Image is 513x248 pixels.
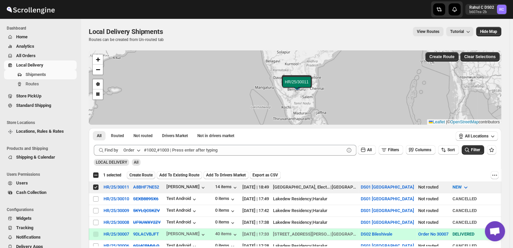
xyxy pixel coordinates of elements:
[292,81,303,88] img: Marker
[446,27,473,36] button: Tutorial
[144,145,344,156] input: #1002,#1003 | Press enter after typing
[4,178,77,188] button: Users
[490,171,499,179] button: More actions
[133,184,159,190] button: A8BHF7NE52
[16,235,41,240] span: Notifications
[159,172,199,178] span: Add To Existing Route
[447,148,455,152] span: Sort
[465,4,507,15] button: User menu
[89,37,165,42] p: Routes can be created from Un-routed tab
[450,120,479,124] a: OpenStreetMap
[452,231,498,238] div: DELIVERED
[4,42,77,51] button: Analytics
[250,171,281,179] button: Export as CSV
[93,89,103,99] a: Draw a rectangle
[456,131,498,141] button: All Locations
[26,72,46,77] span: Shipments
[129,131,157,140] button: Unrouted
[16,63,43,68] span: Local Delivery
[242,196,269,202] div: [DATE] | 17:49
[26,81,39,86] span: Routes
[119,145,146,156] button: Order
[16,180,28,185] span: Users
[96,160,127,165] span: LOCAL DELIVERY
[104,184,129,190] button: HR/25/30011
[215,219,236,226] div: 0 items
[104,208,129,213] button: HR/25/30009
[166,208,198,214] button: Test Android
[480,29,497,34] span: Hide Map
[166,231,206,238] button: [PERSON_NAME]
[133,196,158,201] button: SEXB889SX6
[418,196,448,202] div: Not routed
[133,133,153,138] span: Not routed
[273,219,311,226] div: Lakedew Residency
[215,208,236,214] div: 0 items
[157,171,202,179] button: Add To Existing Route
[206,172,246,178] span: Add To Drivers Market
[133,220,161,225] button: UF9UWXY2ZY
[361,196,414,201] button: DS01 [GEOGRAPHIC_DATA]
[471,148,480,152] span: Filter
[134,160,139,165] span: All
[4,127,77,136] button: Locations, Rules & Rates
[16,216,32,221] span: Widgets
[16,93,41,98] span: Store PickUp
[367,148,372,152] span: All
[104,232,129,237] button: HR/25/30007
[313,196,327,202] div: Haralur
[332,184,357,191] div: [GEOGRAPHIC_DATA]
[16,103,51,108] span: Standard Shipping
[313,219,327,226] div: Haralur
[469,10,494,14] p: b607ea-2b
[16,225,33,230] span: Tracking
[469,5,494,10] p: Rahul C DS02
[166,184,206,191] button: [PERSON_NAME]
[193,131,238,140] button: Un-claimable
[4,233,77,242] button: Notifications
[215,231,238,238] button: 40 items
[476,27,501,36] button: Map action label
[215,196,236,203] button: 0 items
[292,83,302,90] img: Marker
[242,207,269,214] div: [DATE] | 17:42
[465,133,488,139] span: All Locations
[105,147,118,154] span: Find by
[127,171,155,179] button: Create Route
[16,34,28,39] span: Home
[252,172,278,178] span: Export as CSV
[273,184,357,191] div: |
[273,196,357,202] div: |
[291,82,302,90] img: Marker
[485,221,505,241] div: Open chat
[462,145,484,155] button: Filter
[361,232,392,237] button: DS02 Bileshivale
[273,231,330,238] div: [STREET_ADDRESS][PERSON_NAME]
[16,129,64,134] span: Locations, Rules & Rates
[4,79,77,89] button: Routes
[5,1,56,18] img: ScrollEngine
[499,7,504,12] text: RC
[7,26,77,31] span: Dashboard
[291,81,301,88] img: Marker
[162,133,188,138] span: Drivers Market
[97,133,102,138] span: All
[497,5,506,14] span: Rahul C DS02
[332,231,357,238] div: [GEOGRAPHIC_DATA]
[166,196,198,203] button: Test Android
[388,148,399,152] span: Filters
[418,207,448,214] div: Not routed
[104,196,129,201] div: HR/25/30010
[361,220,414,225] button: DS01 [GEOGRAPHIC_DATA]
[7,172,77,177] span: Users Permissions
[4,51,77,60] button: All Orders
[215,184,238,191] button: 14 items
[452,207,498,214] div: CANCELLED
[93,131,106,140] button: All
